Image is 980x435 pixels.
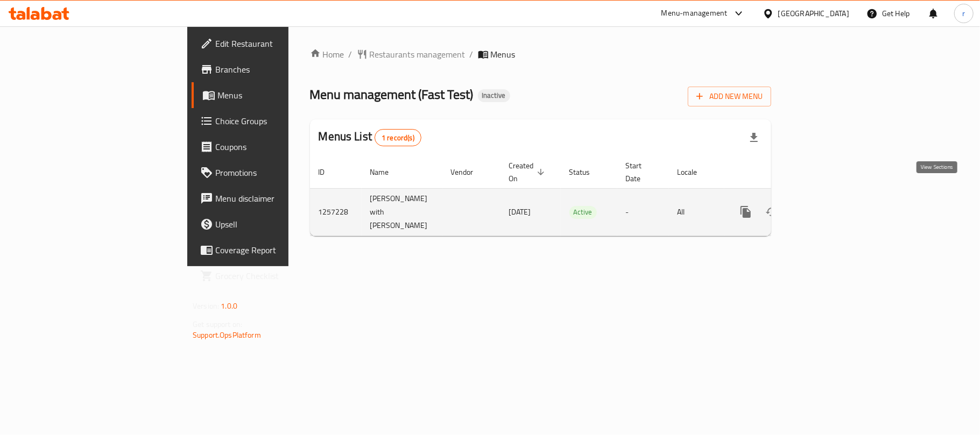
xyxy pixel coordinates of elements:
span: Status [569,166,604,179]
span: 1 record(s) [375,133,421,143]
span: Branches [215,63,342,76]
td: All [669,188,724,236]
td: - [617,188,669,236]
a: Coupons [192,134,351,160]
button: more [733,199,759,225]
span: Grocery Checklist [215,269,342,282]
h2: Menus List [319,129,421,146]
span: Choice Groups [215,115,342,127]
span: Menus [217,89,342,102]
li: / [470,48,474,61]
span: Inactive [478,91,510,100]
span: Add New Menu [696,90,763,103]
span: Active [569,206,597,218]
span: Coupons [215,140,342,153]
span: Version: [193,299,219,313]
span: Restaurants management [370,48,466,61]
a: Choice Groups [192,108,351,134]
div: Menu-management [661,7,728,20]
span: Vendor [451,166,488,179]
button: Add New Menu [688,87,771,106]
span: Locale [678,166,711,179]
span: Upsell [215,218,342,231]
a: Promotions [192,160,351,186]
td: [PERSON_NAME] with [PERSON_NAME] [362,188,442,236]
a: Menu disclaimer [192,186,351,211]
a: Coverage Report [192,237,351,263]
span: Name [370,166,403,179]
span: Get support on: [193,317,242,331]
a: Grocery Checklist [192,263,351,289]
span: Menu management ( Fast Test ) [310,82,474,106]
span: [DATE] [509,205,531,219]
a: Branches [192,56,351,82]
div: Total records count [375,129,421,146]
nav: breadcrumb [310,48,771,61]
a: Menus [192,82,351,108]
th: Actions [724,156,845,189]
div: Inactive [478,89,510,102]
span: Menus [491,48,516,61]
a: Edit Restaurant [192,31,351,56]
span: Edit Restaurant [215,37,342,50]
a: Upsell [192,211,351,237]
span: r [962,8,965,19]
span: Start Date [626,159,656,185]
span: Created On [509,159,548,185]
div: [GEOGRAPHIC_DATA] [778,8,849,19]
table: enhanced table [310,156,845,236]
span: Coverage Report [215,244,342,256]
a: Restaurants management [357,48,466,61]
span: Menu disclaimer [215,192,342,205]
span: 1.0.0 [221,299,237,313]
span: Promotions [215,166,342,179]
button: Change Status [759,199,785,225]
span: ID [319,166,339,179]
a: Support.OpsPlatform [193,328,261,342]
div: Export file [741,125,767,151]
